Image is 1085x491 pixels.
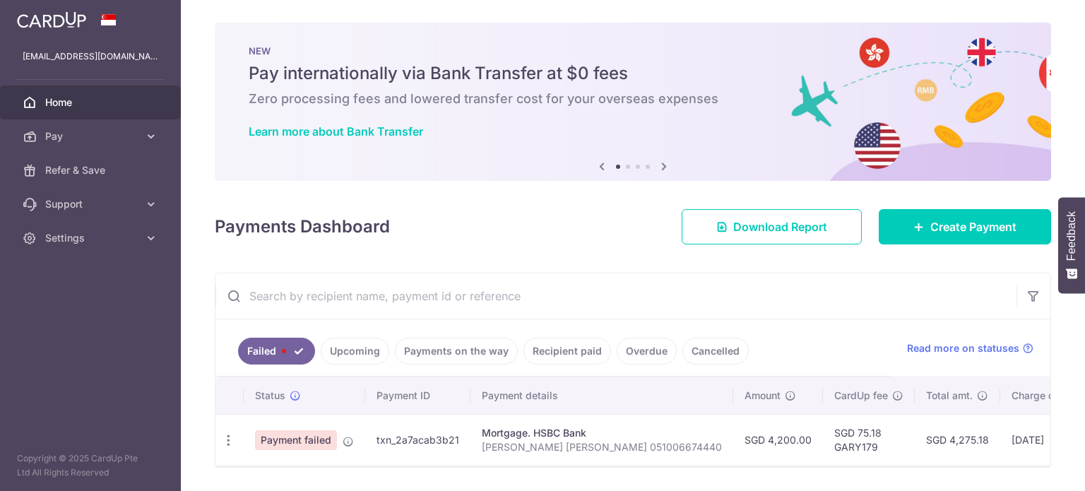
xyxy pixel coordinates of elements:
span: Pay [45,129,138,143]
span: Read more on statuses [907,341,1019,355]
span: Feedback [1065,211,1078,261]
span: Charge date [1012,389,1069,403]
a: Create Payment [879,209,1051,244]
span: Settings [45,231,138,245]
span: Payment failed [255,430,337,450]
span: Home [45,95,138,110]
a: Download Report [682,209,862,244]
button: Feedback - Show survey [1058,197,1085,293]
div: Mortgage. HSBC Bank [482,426,722,440]
span: CardUp fee [834,389,888,403]
a: Read more on statuses [907,341,1033,355]
th: Payment details [470,377,733,414]
a: Cancelled [682,338,749,365]
span: Amount [745,389,781,403]
p: [EMAIL_ADDRESS][DOMAIN_NAME] [23,49,158,64]
td: SGD 4,200.00 [733,414,823,466]
h4: Payments Dashboard [215,214,390,239]
span: Create Payment [930,218,1016,235]
h5: Pay internationally via Bank Transfer at $0 fees [249,62,1017,85]
a: Payments on the way [395,338,518,365]
input: Search by recipient name, payment id or reference [215,273,1016,319]
h6: Zero processing fees and lowered transfer cost for your overseas expenses [249,90,1017,107]
span: Download Report [733,218,827,235]
a: Recipient paid [523,338,611,365]
a: Upcoming [321,338,389,365]
img: Bank transfer banner [215,23,1051,181]
a: Failed [238,338,315,365]
span: Refer & Save [45,163,138,177]
th: Payment ID [365,377,470,414]
a: Learn more about Bank Transfer [249,124,423,138]
span: Total amt. [926,389,973,403]
td: SGD 4,275.18 [915,414,1000,466]
img: CardUp [17,11,86,28]
td: txn_2a7acab3b21 [365,414,470,466]
p: [PERSON_NAME] [PERSON_NAME] 051006674440 [482,440,722,454]
p: NEW [249,45,1017,57]
span: Support [45,197,138,211]
span: Status [255,389,285,403]
td: SGD 75.18 GARY179 [823,414,915,466]
a: Overdue [617,338,677,365]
